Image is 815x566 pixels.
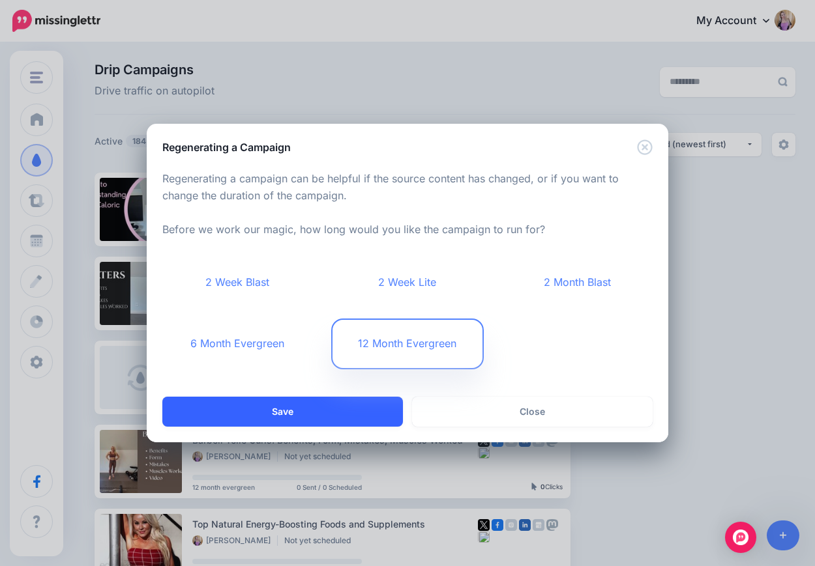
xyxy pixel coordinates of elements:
a: 2 Week Lite [333,259,483,307]
p: Regenerating a campaign can be helpful if the source content has changed, or if you want to chang... [162,171,653,238]
h5: Regenerating a Campaign [162,139,291,155]
a: 12 Month Evergreen [333,320,483,368]
a: Close [412,397,653,427]
div: Open Intercom Messenger [725,522,756,553]
a: 2 Month Blast [502,259,653,307]
a: 2 Week Blast [162,259,313,307]
a: 6 Month Evergreen [162,320,313,368]
button: Save [162,397,403,427]
button: Close [637,139,653,156]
